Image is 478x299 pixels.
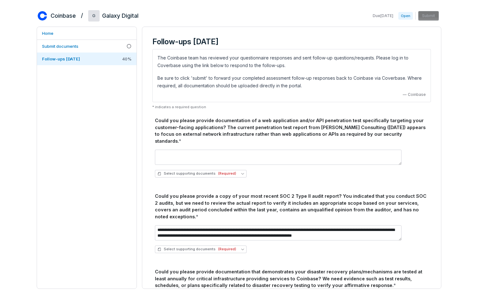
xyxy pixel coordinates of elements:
[152,37,431,47] h3: Follow-ups [DATE]
[398,12,413,20] span: Open
[102,12,138,20] h2: Galaxy Digital
[155,193,428,220] div: Could you please provide a copy of your most recent SOC 2 Type II audit report? You indicated tha...
[81,10,83,20] h2: /
[42,56,80,61] span: Follow-ups [DATE]
[42,44,78,49] span: Submit documents
[157,171,236,176] span: Select supporting documents
[152,105,431,109] p: * indicates a required question
[408,92,426,97] span: Coinbase
[155,117,428,145] div: Could you please provide documentation of a web application and/or API penetration test specifica...
[155,268,428,289] div: Could you please provide documentation that demonstrates your disaster recovery plans/mechanisms ...
[122,56,132,62] span: 40 %
[37,27,137,40] a: Home
[157,74,426,90] p: Be sure to click 'submit' to forward your completed assessment follow-up responses back to Coinba...
[218,247,236,252] span: (Required)
[157,54,426,69] p: The Coinbase team has reviewed your questionnaire responses and sent follow-up questions/requests...
[37,53,137,65] a: Follow-ups [DATE]40%
[51,12,76,20] h2: Coinbase
[37,40,137,53] a: Submit documents
[157,247,236,252] span: Select supporting documents
[373,13,393,18] span: Due [DATE]
[218,171,236,176] span: (Required)
[403,92,407,97] span: —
